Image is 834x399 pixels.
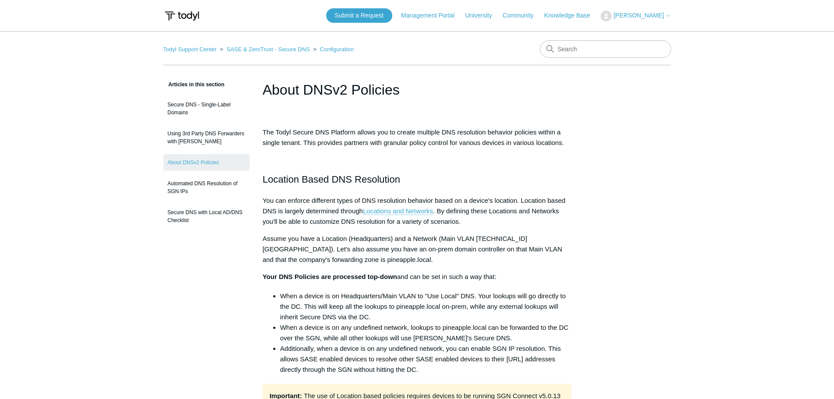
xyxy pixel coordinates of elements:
[263,272,572,282] p: and can be set in such a way that:
[465,11,500,20] a: University
[163,154,250,171] a: About DNSv2 Policies
[613,12,664,19] span: [PERSON_NAME]
[601,11,671,21] button: [PERSON_NAME]
[544,11,599,20] a: Knowledge Base
[363,207,433,215] a: Locations and Networks
[263,79,572,100] h1: About DNSv2 Policies
[263,273,397,280] strong: Your DNS Policies are processed top-down
[263,172,572,187] h2: Location Based DNS Resolution
[163,96,250,121] a: Secure DNS - Single-Label Domains
[320,46,354,53] a: Configuration
[326,8,392,23] a: Submit a Request
[503,11,542,20] a: Community
[163,175,250,200] a: Automated DNS Resolution of SGN IPs
[226,46,310,53] a: SASE & ZeroTrust - Secure DNS
[280,322,572,343] li: When a device is on any undefined network, lookups to pineapple.local can be forwarded to the DC ...
[163,46,217,53] a: Todyl Support Center
[163,125,250,150] a: Using 3rd Party DNS Forwarders with [PERSON_NAME]
[280,291,572,322] li: When a device is on Headquarters/Main VLAN to "Use Local" DNS. Your lookups will go directly to t...
[263,195,572,227] p: You can enforce different types of DNS resolution behavior based on a device's location. Location...
[163,81,225,88] span: Articles in this section
[280,343,572,375] li: Additionally, when a device is on any undefined network, you can enable SGN IP resolution. This a...
[540,40,671,58] input: Search
[311,46,354,53] li: Configuration
[218,46,311,53] li: SASE & ZeroTrust - Secure DNS
[401,11,463,20] a: Management Portal
[163,8,201,24] img: Todyl Support Center Help Center home page
[163,204,250,229] a: Secure DNS with Local AD/DNS Checklist
[163,46,218,53] li: Todyl Support Center
[263,233,572,265] p: Assume you have a Location (Headquarters) and a Network (Main VLAN [TECHNICAL_ID][GEOGRAPHIC_DATA...
[263,127,572,148] p: The Todyl Secure DNS Platform allows you to create multiple DNS resolution behavior policies with...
